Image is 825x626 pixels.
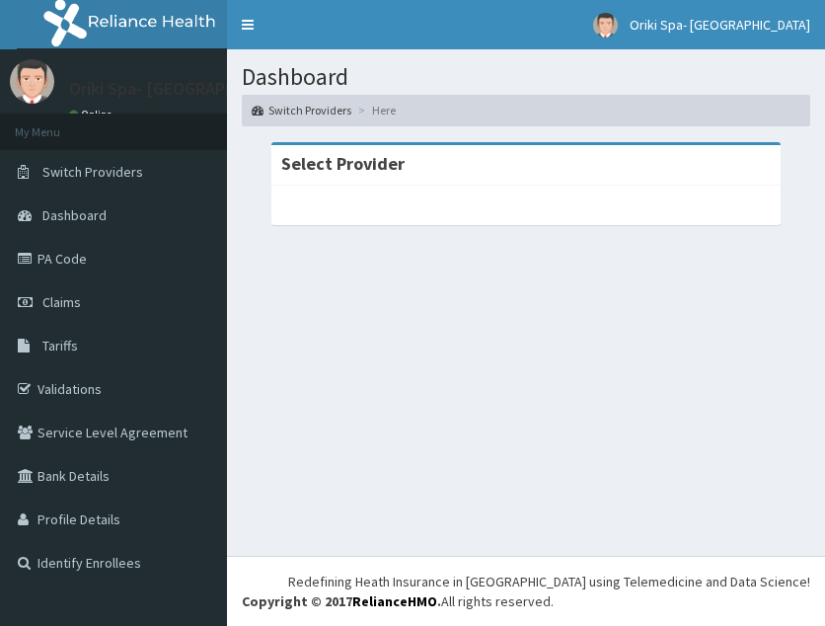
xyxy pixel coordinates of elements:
[288,572,810,591] div: Redefining Heath Insurance in [GEOGRAPHIC_DATA] using Telemedicine and Data Science!
[352,592,437,610] a: RelianceHMO
[353,102,396,118] li: Here
[242,64,810,90] h1: Dashboard
[69,80,309,98] p: Oriki Spa- [GEOGRAPHIC_DATA]
[42,163,143,181] span: Switch Providers
[593,13,618,38] img: User Image
[227,556,825,626] footer: All rights reserved.
[42,293,81,311] span: Claims
[42,206,107,224] span: Dashboard
[42,337,78,354] span: Tariffs
[242,592,441,610] strong: Copyright © 2017 .
[281,152,405,175] strong: Select Provider
[252,102,351,118] a: Switch Providers
[10,59,54,104] img: User Image
[630,16,810,34] span: Oriki Spa- [GEOGRAPHIC_DATA]
[69,108,116,121] a: Online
